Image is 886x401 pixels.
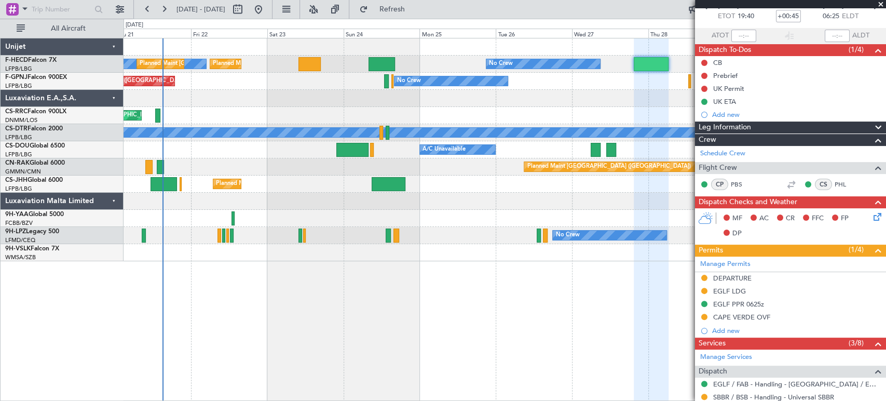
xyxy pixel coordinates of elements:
a: F-GPNJFalcon 900EX [5,74,67,81]
a: FCBB/BZV [5,219,33,227]
a: F-HECDFalcon 7X [5,57,57,63]
input: --:-- [731,30,756,42]
span: 19:40 [738,11,754,22]
a: PHL [835,180,858,189]
a: GMMN/CMN [5,168,41,176]
a: CS-JHHGlobal 6000 [5,177,63,183]
a: LFPB/LBG [5,82,32,90]
span: Dispatch [699,366,727,378]
span: CN-RAK [5,160,30,166]
div: CAPE VERDE OVF [713,313,770,322]
span: DP [732,229,742,239]
div: Planned Maint [GEOGRAPHIC_DATA] ([GEOGRAPHIC_DATA]) [57,108,221,123]
span: [DATE] - [DATE] [176,5,225,14]
div: No Crew [397,73,421,89]
a: EGLF / FAB - Handling - [GEOGRAPHIC_DATA] / EGLF / FAB [713,380,881,389]
a: 9H-VSLKFalcon 7X [5,246,59,252]
span: CS-DOU [5,143,30,149]
div: Add new [712,326,881,335]
span: (1/4) [849,44,864,55]
a: 9H-YAAGlobal 5000 [5,211,64,218]
a: LFPB/LBG [5,65,32,73]
a: Manage Permits [700,259,751,270]
div: Sat 23 [267,29,344,38]
span: 06:25 [823,11,839,22]
a: CS-DTRFalcon 2000 [5,126,63,132]
div: CB [713,58,722,67]
div: Prebrief [713,71,738,80]
a: LFMD/CEQ [5,236,35,244]
span: 9H-VSLK [5,246,31,252]
span: CS-JHH [5,177,28,183]
span: All Aircraft [27,25,110,32]
div: A/C Unavailable [422,142,466,157]
span: FP [841,213,849,224]
div: No Crew [555,228,579,243]
div: No Crew [489,56,513,72]
a: LFPB/LBG [5,185,32,193]
span: FFC [812,213,824,224]
span: (3/8) [849,338,864,349]
a: DNMM/LOS [5,116,37,124]
span: MF [732,213,742,224]
a: LFPB/LBG [5,133,32,141]
span: F-GPNJ [5,74,28,81]
div: Planned Maint [GEOGRAPHIC_DATA] ([GEOGRAPHIC_DATA]) [216,176,379,192]
div: Fri 22 [191,29,267,38]
a: Schedule Crew [700,149,745,159]
span: Dispatch Checks and Weather [699,196,797,208]
div: DEPARTURE [713,274,752,283]
a: CS-RRCFalcon 900LX [5,109,66,115]
a: Manage Services [700,352,752,363]
span: ALDT [852,31,869,41]
span: Crew [699,134,716,146]
a: WMSA/SZB [5,253,36,261]
button: Refresh [355,1,417,18]
div: EGLF LDG [713,287,746,296]
span: CS-DTR [5,126,28,132]
div: Wed 27 [572,29,648,38]
span: Dispatch To-Dos [699,44,751,56]
span: 9H-LPZ [5,229,26,235]
a: LFPB/LBG [5,151,32,158]
div: CS [815,179,832,190]
span: Refresh [370,6,414,13]
span: Services [699,338,726,350]
div: Sun 24 [344,29,420,38]
span: F-HECD [5,57,28,63]
div: Planned Maint [GEOGRAPHIC_DATA] ([GEOGRAPHIC_DATA]) [527,159,690,175]
span: CR [786,213,795,224]
span: ATOT [712,31,729,41]
input: Trip Number [32,2,91,17]
div: UK ETA [713,97,736,106]
div: Mon 25 [419,29,496,38]
a: CS-DOUGlobal 6500 [5,143,65,149]
span: (1/4) [849,244,864,255]
span: Permits [699,245,723,257]
div: UK Permit [713,84,744,93]
a: 9H-LPZLegacy 500 [5,229,59,235]
span: ETOT [718,11,735,22]
div: Thu 21 [115,29,191,38]
button: All Aircraft [11,20,113,37]
span: 9H-YAA [5,211,29,218]
span: ELDT [842,11,858,22]
div: Add new [712,110,881,119]
a: PBS [731,180,754,189]
span: CS-RRC [5,109,28,115]
span: Flight Crew [699,162,737,174]
span: Leg Information [699,122,751,133]
div: Planned Maint [GEOGRAPHIC_DATA] ([GEOGRAPHIC_DATA]) [213,56,376,72]
a: CN-RAKGlobal 6000 [5,160,65,166]
div: Planned Maint [GEOGRAPHIC_DATA] ([GEOGRAPHIC_DATA]) [140,56,303,72]
span: AC [759,213,769,224]
div: Thu 28 [648,29,725,38]
div: EGLF PPR 0625z [713,300,764,309]
div: CP [711,179,728,190]
div: AOG Maint Hyères ([GEOGRAPHIC_DATA]-[GEOGRAPHIC_DATA]) [73,73,248,89]
div: [DATE] [126,21,143,30]
div: Tue 26 [496,29,572,38]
